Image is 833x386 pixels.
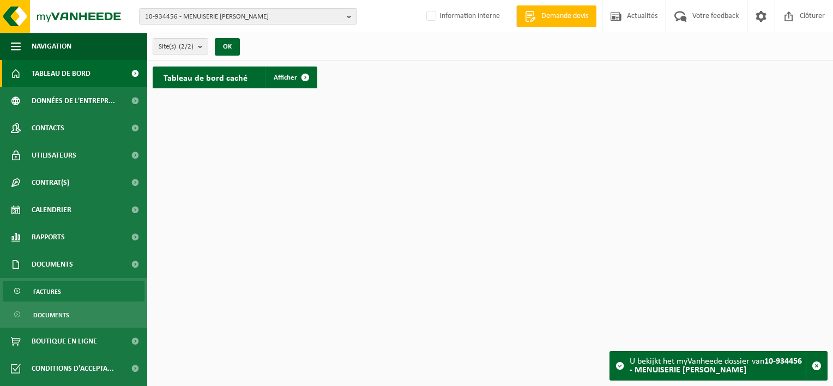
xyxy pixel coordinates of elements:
span: Navigation [32,33,71,60]
label: Information interne [424,8,500,25]
button: OK [215,38,240,56]
a: Afficher [265,67,316,88]
count: (2/2) [179,43,194,50]
a: Factures [3,281,144,301]
span: Factures [33,281,61,302]
span: 10-934456 - MENUISERIE [PERSON_NAME] [145,9,342,25]
span: Documents [33,305,69,325]
a: Documents [3,304,144,325]
span: Contrat(s) [32,169,69,196]
span: Conditions d'accepta... [32,355,114,382]
strong: 10-934456 - MENUISERIE [PERSON_NAME] [630,357,802,375]
span: Boutique en ligne [32,328,97,355]
button: Site(s)(2/2) [153,38,208,55]
a: Demande devis [516,5,596,27]
span: Contacts [32,114,64,142]
span: Demande devis [539,11,591,22]
h2: Tableau de bord caché [153,67,258,88]
span: Calendrier [32,196,71,224]
span: Données de l'entrepr... [32,87,115,114]
span: Site(s) [159,39,194,55]
span: Tableau de bord [32,60,90,87]
span: Rapports [32,224,65,251]
span: Documents [32,251,73,278]
span: Utilisateurs [32,142,76,169]
button: 10-934456 - MENUISERIE [PERSON_NAME] [139,8,357,25]
span: Afficher [274,74,297,81]
div: U bekijkt het myVanheede dossier van [630,352,806,380]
